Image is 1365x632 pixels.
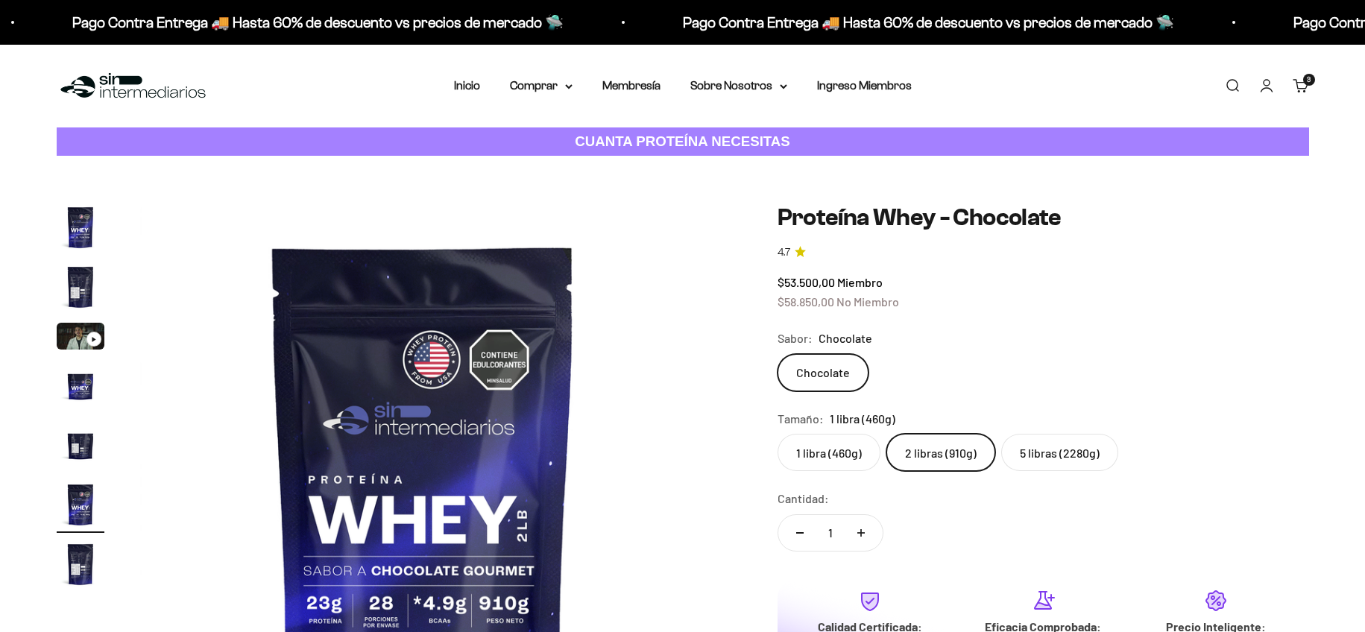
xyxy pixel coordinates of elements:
a: 4.74.7 de 5.0 estrellas [778,244,1309,261]
label: Cantidad: [778,489,829,508]
button: Ir al artículo 5 [57,421,104,473]
button: Ir al artículo 3 [57,323,104,354]
span: $53.500,00 [778,275,835,289]
legend: Tamaño: [778,409,824,429]
span: No Miembro [836,294,899,309]
legend: Sabor: [778,329,813,348]
button: Reducir cantidad [778,515,822,551]
span: Chocolate [819,329,872,348]
span: 1 libra (460g) [830,409,895,429]
summary: Sobre Nosotros [690,76,787,95]
a: CUANTA PROTEÍNA NECESITAS [57,127,1309,157]
img: Proteína Whey - Chocolate [57,540,104,588]
button: Ir al artículo 7 [57,540,104,592]
button: Ir al artículo 2 [57,263,104,315]
span: Miembro [837,275,883,289]
summary: Comprar [510,76,573,95]
img: Proteína Whey - Chocolate [57,263,104,311]
img: Proteína Whey - Chocolate [57,361,104,409]
a: Inicio [454,79,480,92]
span: 3 [1307,76,1311,83]
p: Pago Contra Entrega 🚚 Hasta 60% de descuento vs precios de mercado 🛸 [65,10,556,34]
a: Ingreso Miembros [817,79,912,92]
button: Ir al artículo 1 [57,203,104,256]
p: Pago Contra Entrega 🚚 Hasta 60% de descuento vs precios de mercado 🛸 [675,10,1167,34]
img: Proteína Whey - Chocolate [57,421,104,469]
button: Ir al artículo 6 [57,481,104,533]
span: 4.7 [778,244,790,261]
span: $58.850,00 [778,294,834,309]
img: Proteína Whey - Chocolate [57,203,104,251]
strong: CUANTA PROTEÍNA NECESITAS [575,133,790,149]
h1: Proteína Whey - Chocolate [778,203,1309,232]
button: Ir al artículo 4 [57,361,104,414]
img: Proteína Whey - Chocolate [57,481,104,528]
a: Membresía [602,79,661,92]
button: Aumentar cantidad [839,515,883,551]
